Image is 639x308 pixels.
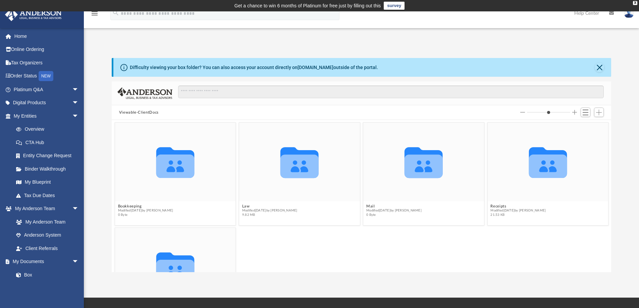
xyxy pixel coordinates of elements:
[490,208,546,213] span: Modified [DATE] by [PERSON_NAME]
[5,255,86,268] a: My Documentsarrow_drop_down
[118,208,173,213] span: Modified [DATE] by [PERSON_NAME]
[5,69,89,83] a: Order StatusNEW
[39,71,53,81] div: NEW
[298,65,333,70] a: [DOMAIN_NAME]
[72,255,86,269] span: arrow_drop_down
[5,56,89,69] a: Tax Organizers
[91,13,99,17] a: menu
[9,215,82,229] a: My Anderson Team
[5,109,89,123] a: My Entitiesarrow_drop_down
[366,213,422,217] span: 0 Byte
[5,43,89,56] a: Online Ordering
[9,189,89,202] a: Tax Due Dates
[234,2,381,10] div: Get a chance to win 6 months of Platinum for free just by filling out this
[5,83,89,96] a: Platinum Q&Aarrow_drop_down
[72,202,86,216] span: arrow_drop_down
[366,208,422,213] span: Modified [DATE] by [PERSON_NAME]
[242,213,298,217] span: 9.82 MB
[366,204,422,208] button: Mail
[9,123,89,136] a: Overview
[91,9,99,17] i: menu
[527,110,570,115] input: Column size
[9,149,89,163] a: Entity Change Request
[520,110,525,115] button: Decrease column size
[72,83,86,97] span: arrow_drop_down
[9,162,89,176] a: Binder Walkthrough
[3,8,64,21] img: Anderson Advisors Platinum Portal
[119,110,159,116] button: Viewable-ClientDocs
[9,242,86,255] a: Client Referrals
[72,109,86,123] span: arrow_drop_down
[633,1,637,5] div: close
[118,204,173,208] button: Bookkeeping
[130,64,378,71] div: Difficulty viewing your box folder? You can also access your account directly on outside of the p...
[242,208,298,213] span: Modified [DATE] by [PERSON_NAME]
[5,29,89,43] a: Home
[595,63,604,72] button: Close
[112,120,611,272] div: grid
[572,110,577,115] button: Increase column size
[490,204,546,208] button: Receipts
[9,136,89,149] a: CTA Hub
[9,268,82,282] a: Box
[178,85,604,98] input: Search files and folders
[112,9,119,16] i: search
[72,96,86,110] span: arrow_drop_down
[9,229,86,242] a: Anderson System
[624,8,634,18] img: User Pic
[384,2,405,10] a: survey
[242,204,298,208] button: Law
[5,202,86,215] a: My Anderson Teamarrow_drop_down
[5,96,89,110] a: Digital Productsarrow_drop_down
[9,176,86,189] a: My Blueprint
[9,282,86,295] a: Meeting Minutes
[118,213,173,217] span: 0 Byte
[581,108,591,117] button: Switch to List View
[490,213,546,217] span: 21.53 KB
[594,108,604,117] button: Add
